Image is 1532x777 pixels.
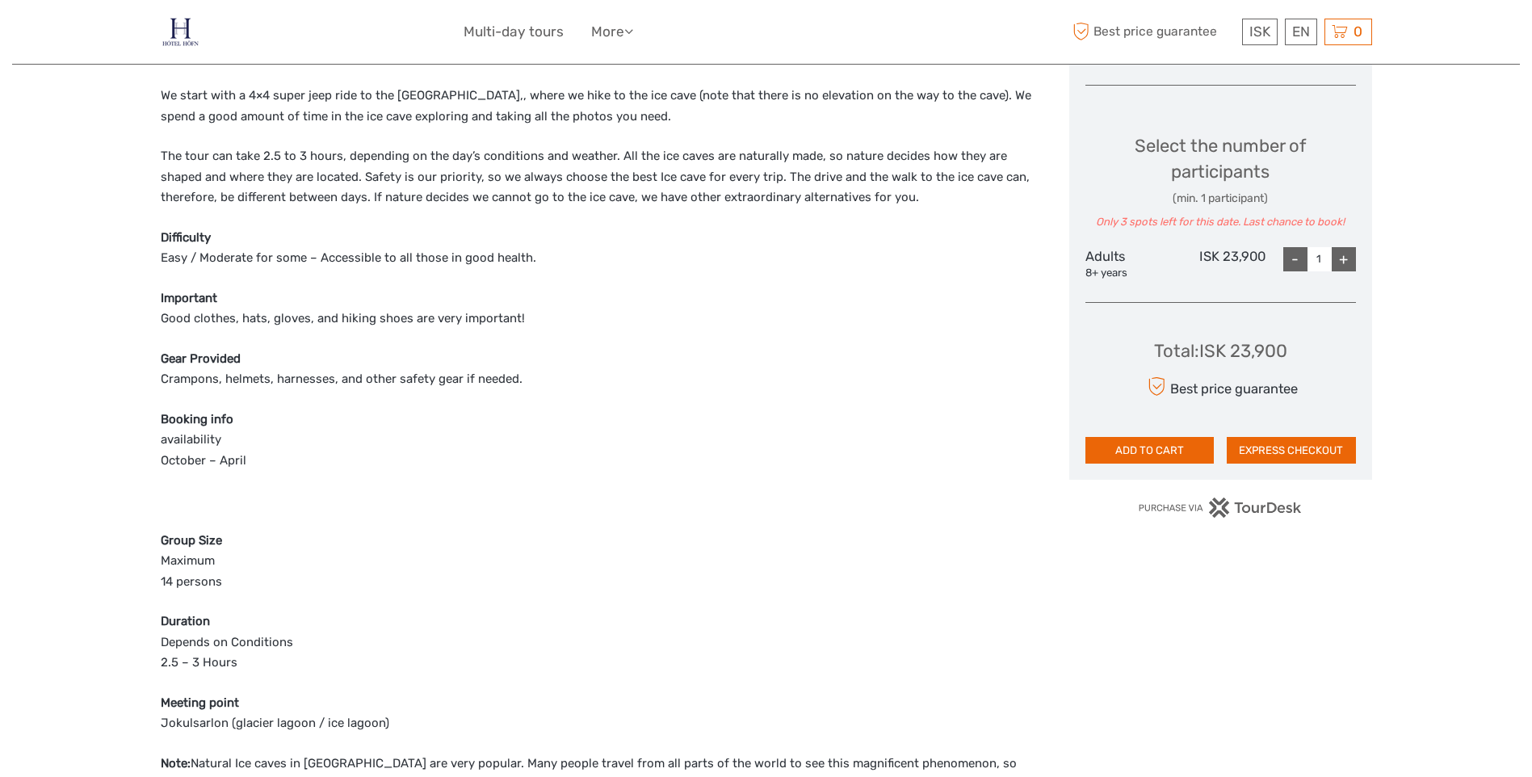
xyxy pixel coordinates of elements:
a: More [591,20,633,44]
div: Only 3 spots left for this date. Last chance to book! [1085,215,1356,230]
p: Depends on Conditions 2.5 – 3 Hours [161,611,1035,674]
p: Crampons, helmets, harnesses, and other safety gear if needed. [161,349,1035,390]
a: Multi-day tours [464,20,564,44]
p: Maximum 14 persons [161,531,1035,593]
div: Select the number of participants [1085,133,1356,230]
p: Easy / Moderate for some – Accessible to all those in good health. [161,228,1035,269]
button: ADD TO CART [1085,437,1215,464]
div: Adults [1085,247,1176,281]
div: + [1332,247,1356,271]
strong: Important [161,291,217,305]
strong: Group Size [161,533,222,548]
p: We're away right now. Please check back later! [23,28,183,41]
strong: Difficulty [161,230,211,245]
img: 686-49135f22-265b-4450-95ba-bc28a5d02e86_logo_small.jpg [161,12,200,52]
p: The tour can take 2.5 to 3 hours, depending on the day’s conditions and weather. All the ice cave... [161,146,1035,208]
span: ISK [1249,23,1270,40]
strong: Meeting point [161,695,239,710]
div: (min. 1 participant) [1085,191,1356,207]
p: availability October – April [161,409,1035,472]
p: Good clothes, hats, gloves, and hiking shoes are very important! [161,288,1035,330]
strong: Note: [161,756,191,771]
p: Jokulsarlon (glacier lagoon / ice lagoon) [161,693,1035,734]
div: Total : ISK 23,900 [1154,338,1287,363]
strong: Booking info [161,412,233,426]
strong: Gear Provided [161,351,241,366]
button: EXPRESS CHECKOUT [1227,437,1356,464]
div: EN [1285,19,1317,45]
p: We start with a 4×4 super jeep ride to the [GEOGRAPHIC_DATA],, where we hike to the ice cave (not... [161,86,1035,127]
img: PurchaseViaTourDesk.png [1138,498,1302,518]
span: 0 [1351,23,1365,40]
div: Best price guarantee [1143,372,1297,401]
button: Open LiveChat chat widget [186,25,205,44]
strong: Duration [161,614,210,628]
div: - [1283,247,1307,271]
span: Best price guarantee [1069,19,1238,45]
div: 8+ years [1085,266,1176,281]
div: ISK 23,900 [1175,247,1265,281]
